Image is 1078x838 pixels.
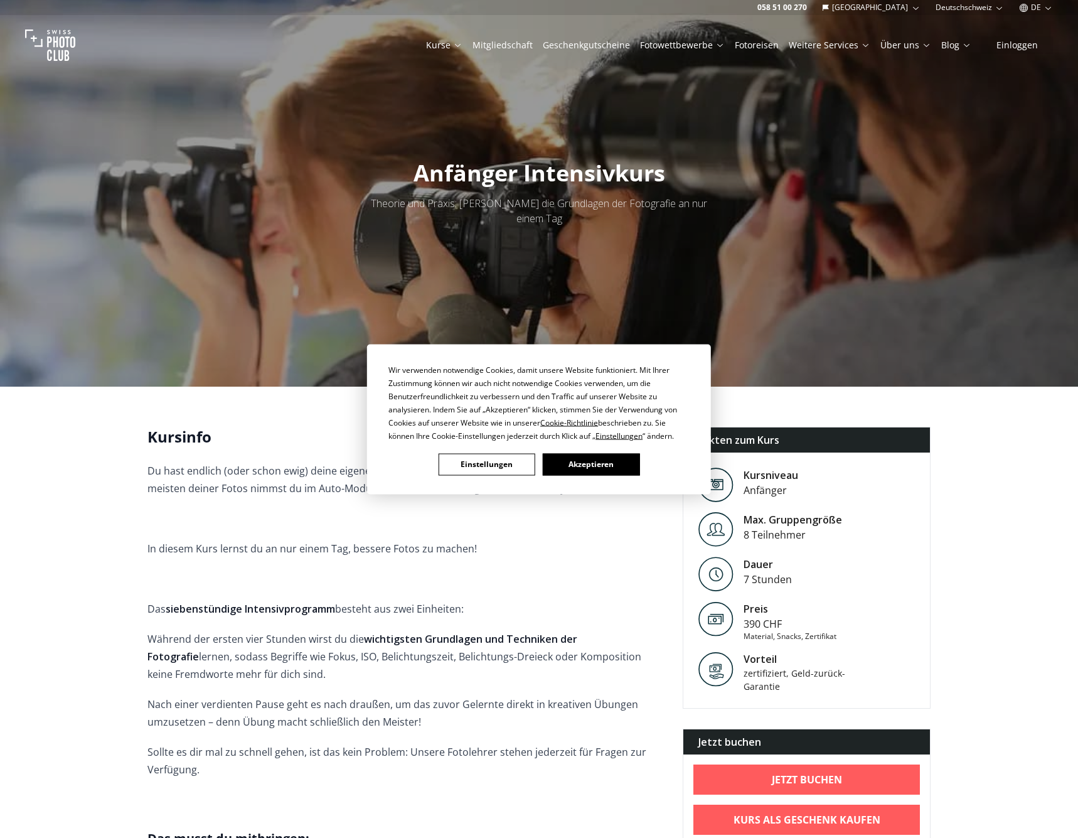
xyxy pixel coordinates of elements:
div: Wir verwenden notwendige Cookies, damit unsere Website funktioniert. Mit Ihrer Zustimmung können ... [388,363,690,442]
button: Einstellungen [439,453,535,475]
span: Cookie-Richtlinie [540,417,598,427]
button: Akzeptieren [543,453,639,475]
div: Cookie Consent Prompt [367,344,711,494]
span: Einstellungen [595,430,643,441]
